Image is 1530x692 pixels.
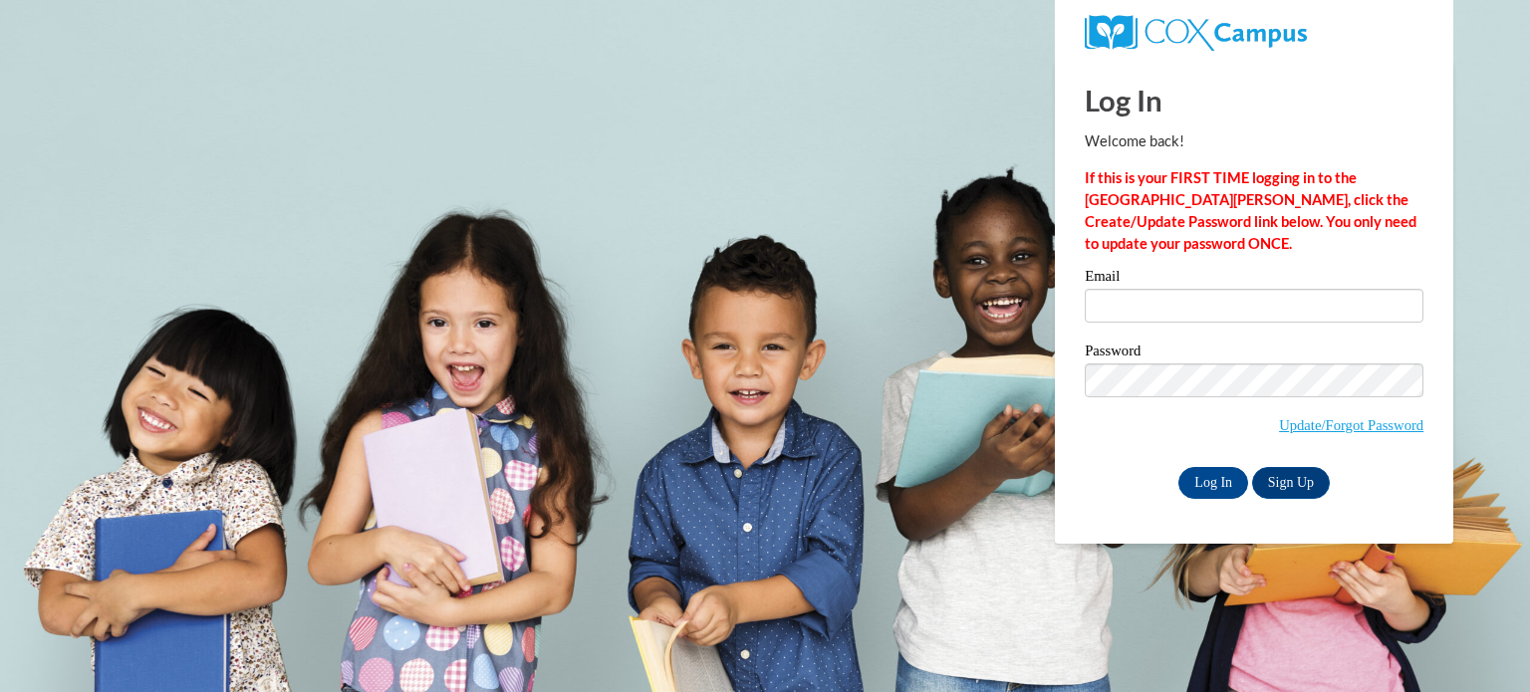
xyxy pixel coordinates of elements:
[1085,15,1307,51] img: COX Campus
[1085,80,1423,120] h1: Log In
[1085,269,1423,289] label: Email
[1085,169,1416,252] strong: If this is your FIRST TIME logging in to the [GEOGRAPHIC_DATA][PERSON_NAME], click the Create/Upd...
[1252,467,1330,499] a: Sign Up
[1085,130,1423,152] p: Welcome back!
[1178,467,1248,499] input: Log In
[1279,417,1423,433] a: Update/Forgot Password
[1085,23,1307,40] a: COX Campus
[1085,344,1423,363] label: Password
